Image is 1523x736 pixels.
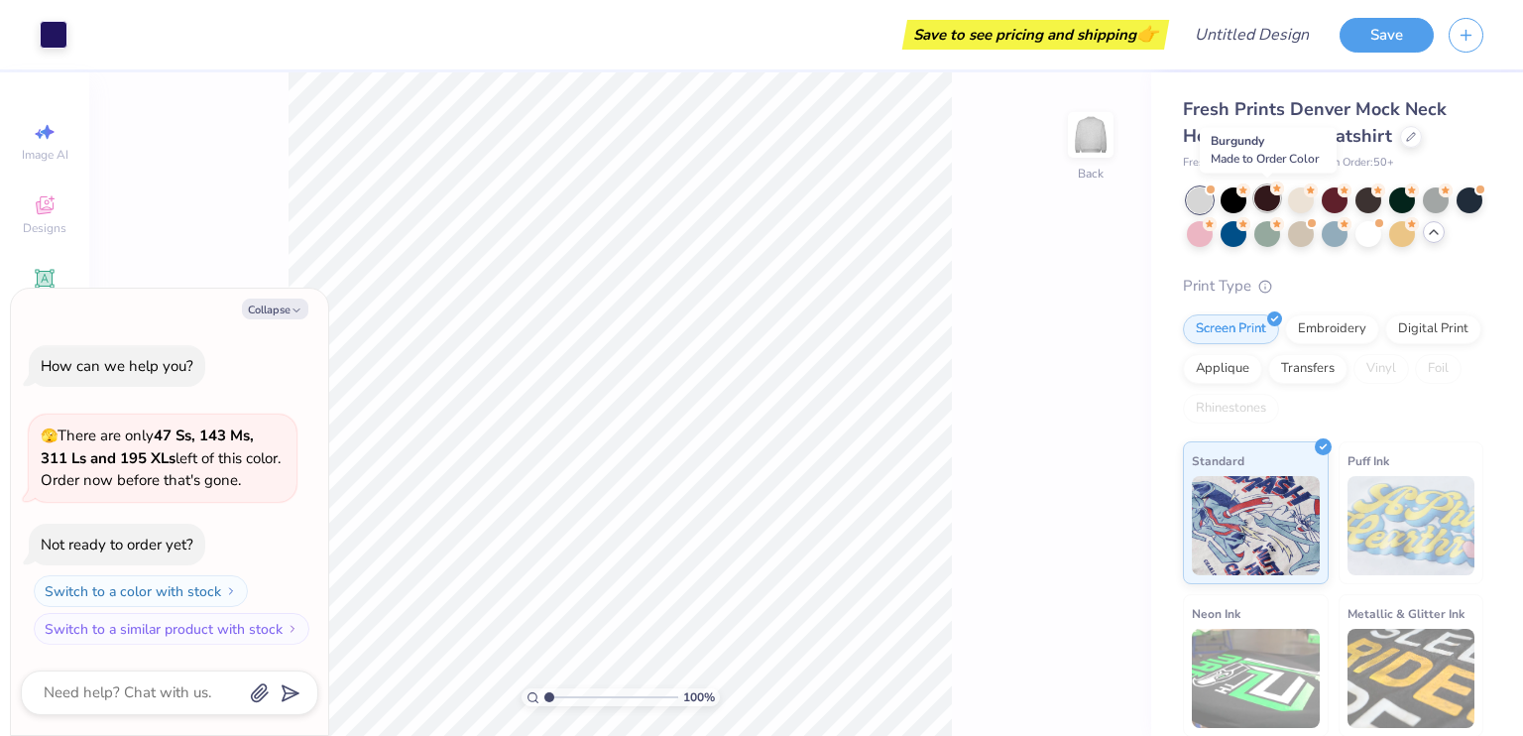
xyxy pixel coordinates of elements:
span: Standard [1192,450,1244,471]
button: Collapse [242,299,308,319]
button: Save [1340,18,1434,53]
span: Minimum Order: 50 + [1295,155,1394,172]
div: Embroidery [1285,314,1379,344]
div: Print Type [1183,275,1483,298]
div: Vinyl [1353,354,1409,384]
div: Transfers [1268,354,1347,384]
span: 👉 [1136,22,1158,46]
div: Screen Print [1183,314,1279,344]
strong: 47 Ss, 143 Ms, 311 Ls and 195 XLs [41,426,254,468]
span: Puff Ink [1347,450,1389,471]
img: Switch to a color with stock [225,585,237,597]
span: 🫣 [41,427,58,445]
div: Save to see pricing and shipping [907,20,1164,50]
span: There are only left of this color. Order now before that's gone. [41,426,281,490]
img: Switch to a similar product with stock [287,623,298,635]
input: Untitled Design [1179,15,1325,55]
div: Digital Print [1385,314,1481,344]
img: Back [1071,115,1111,155]
img: Puff Ink [1347,476,1475,575]
span: Fresh Prints Denver Mock Neck Heavyweight Sweatshirt [1183,97,1447,148]
img: Standard [1192,476,1320,575]
button: Switch to a color with stock [34,575,248,607]
img: Metallic & Glitter Ink [1347,629,1475,728]
img: Neon Ink [1192,629,1320,728]
span: Fresh Prints [1183,155,1241,172]
div: Foil [1415,354,1462,384]
span: Made to Order Color [1211,151,1319,167]
div: Not ready to order yet? [41,535,193,554]
span: Metallic & Glitter Ink [1347,603,1464,624]
span: 100 % [683,688,715,706]
span: Designs [23,220,66,236]
div: Rhinestones [1183,394,1279,424]
span: Image AI [22,147,68,163]
div: How can we help you? [41,356,193,376]
div: Back [1078,165,1104,183]
div: Burgundy [1200,127,1337,173]
span: Neon Ink [1192,603,1240,624]
button: Switch to a similar product with stock [34,613,309,645]
div: Applique [1183,354,1262,384]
